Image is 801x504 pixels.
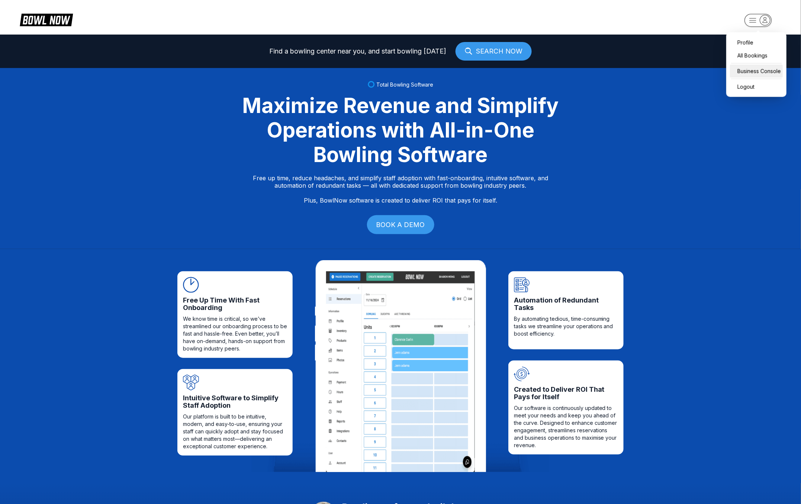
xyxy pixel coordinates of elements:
[456,42,532,61] a: SEARCH NOW
[183,394,287,409] span: Intuitive Software to Simplify Staff Adoption
[315,260,486,472] img: iPad frame
[377,81,434,88] span: Total Bowling Software
[730,36,783,49] a: Profile
[183,315,287,352] span: We know time is critical, so we’ve streamlined our onboarding process to be fast and hassle-free....
[730,65,783,78] a: Business Console
[183,297,287,311] span: Free Up Time With Fast Onboarding
[514,404,618,449] span: Our software is continuously updated to meet your needs and keep you ahead of the curve. Designed...
[514,315,618,337] span: By automating tedious, time-consuming tasks we streamline your operations and boost efficiency.
[183,413,287,450] span: Our platform is built to be intuitive, modern, and easy-to-use, ensuring your staff can quickly a...
[326,271,475,472] img: Content image
[269,48,446,55] span: Find a bowling center near you, and start bowling [DATE]
[514,297,618,311] span: Automation of Redundant Tasks
[730,49,783,62] a: All Bookings
[514,386,618,401] span: Created to Deliver ROI That Pays for Itself
[730,80,756,93] button: Logout
[253,174,548,204] p: Free up time, reduce headaches, and simplify staff adoption with fast-onboarding, intuitive softw...
[367,215,434,234] a: BOOK A DEMO
[233,93,568,167] div: Maximize Revenue and Simplify Operations with All-in-One Bowling Software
